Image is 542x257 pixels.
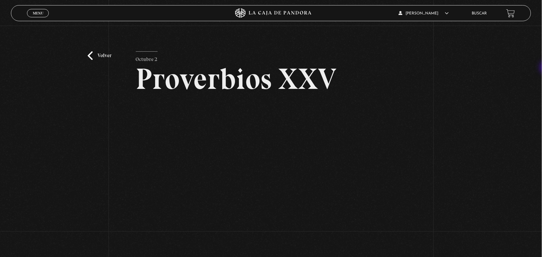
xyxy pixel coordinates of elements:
[136,51,158,64] p: Octubre 2
[136,64,406,94] h2: Proverbios XXV
[399,12,449,15] span: [PERSON_NAME]
[472,12,487,15] a: Buscar
[506,9,515,18] a: View your shopping cart
[33,11,43,15] span: Menu
[88,51,111,60] a: Volver
[31,17,46,21] span: Cerrar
